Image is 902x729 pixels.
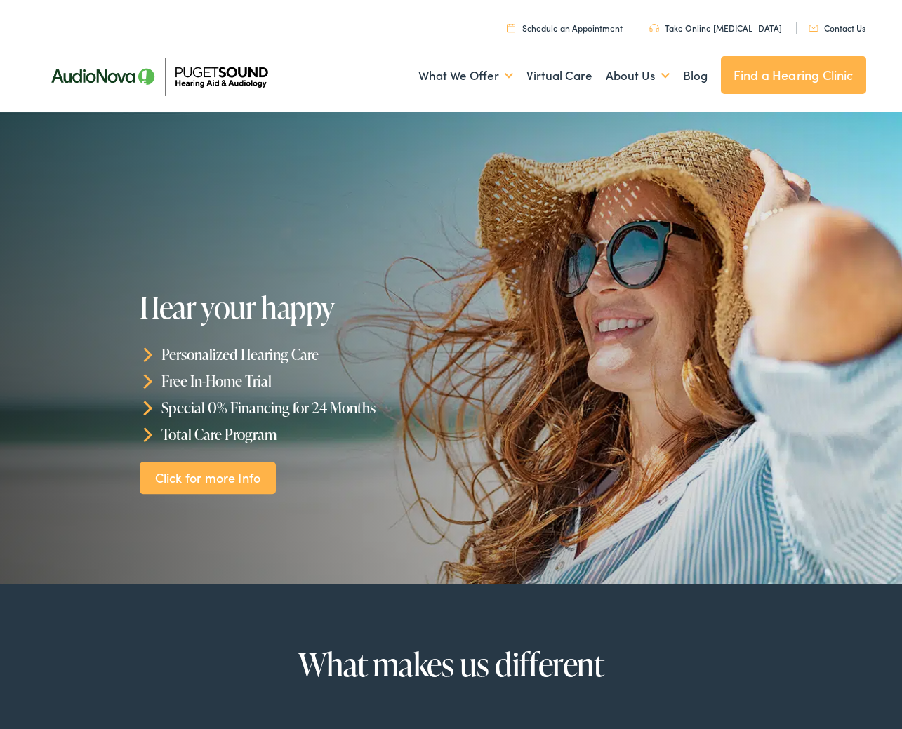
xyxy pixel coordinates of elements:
a: What We Offer [418,50,513,102]
a: Blog [683,50,708,102]
img: utility icon [507,23,515,32]
li: Personalized Hearing Care [140,341,456,368]
a: Click for more Info [140,462,276,495]
li: Free In-Home Trial [140,368,456,394]
li: Special 0% Financing for 24 Months [140,394,456,421]
a: Schedule an Appointment [507,22,623,34]
a: Find a Hearing Clinic [721,56,866,94]
a: Contact Us [809,22,865,34]
a: Take Online [MEDICAL_DATA] [649,22,782,34]
h2: What makes us different [92,647,809,682]
a: Virtual Care [526,50,592,102]
h1: Hear your happy [140,291,456,323]
li: Total Care Program [140,421,456,448]
img: utility icon [809,25,818,32]
a: About Us [606,50,670,102]
img: utility icon [649,24,659,32]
